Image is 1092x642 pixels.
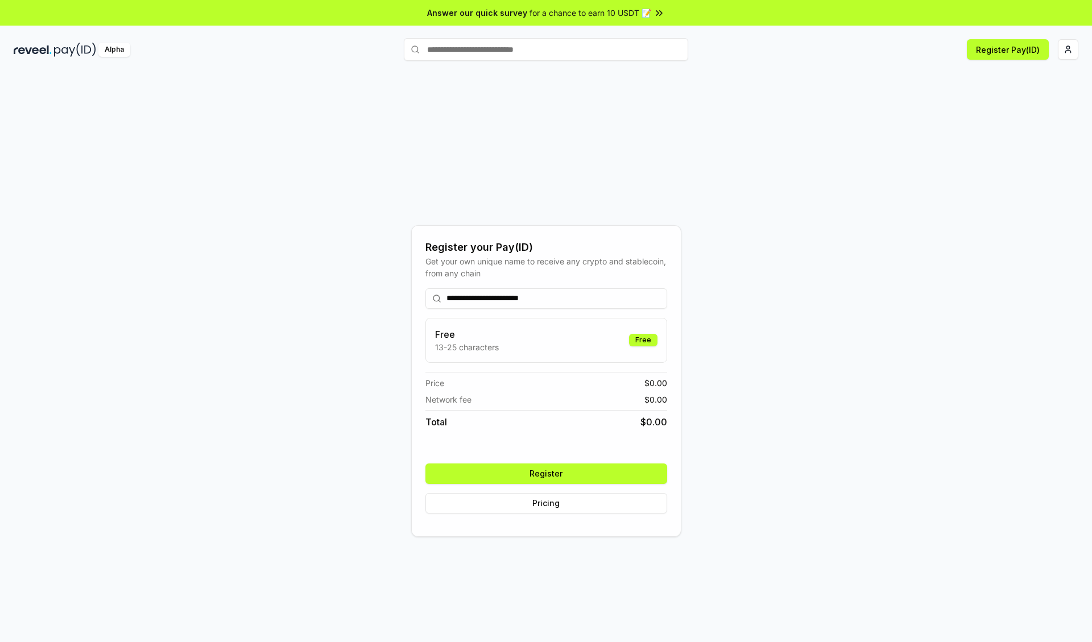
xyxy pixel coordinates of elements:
[629,334,657,346] div: Free
[425,415,447,429] span: Total
[435,341,499,353] p: 13-25 characters
[427,7,527,19] span: Answer our quick survey
[435,328,499,341] h3: Free
[425,394,471,405] span: Network fee
[644,394,667,405] span: $ 0.00
[644,377,667,389] span: $ 0.00
[425,493,667,513] button: Pricing
[425,239,667,255] div: Register your Pay(ID)
[640,415,667,429] span: $ 0.00
[54,43,96,57] img: pay_id
[425,463,667,484] button: Register
[98,43,130,57] div: Alpha
[530,7,651,19] span: for a chance to earn 10 USDT 📝
[425,377,444,389] span: Price
[14,43,52,57] img: reveel_dark
[425,255,667,279] div: Get your own unique name to receive any crypto and stablecoin, from any chain
[967,39,1049,60] button: Register Pay(ID)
